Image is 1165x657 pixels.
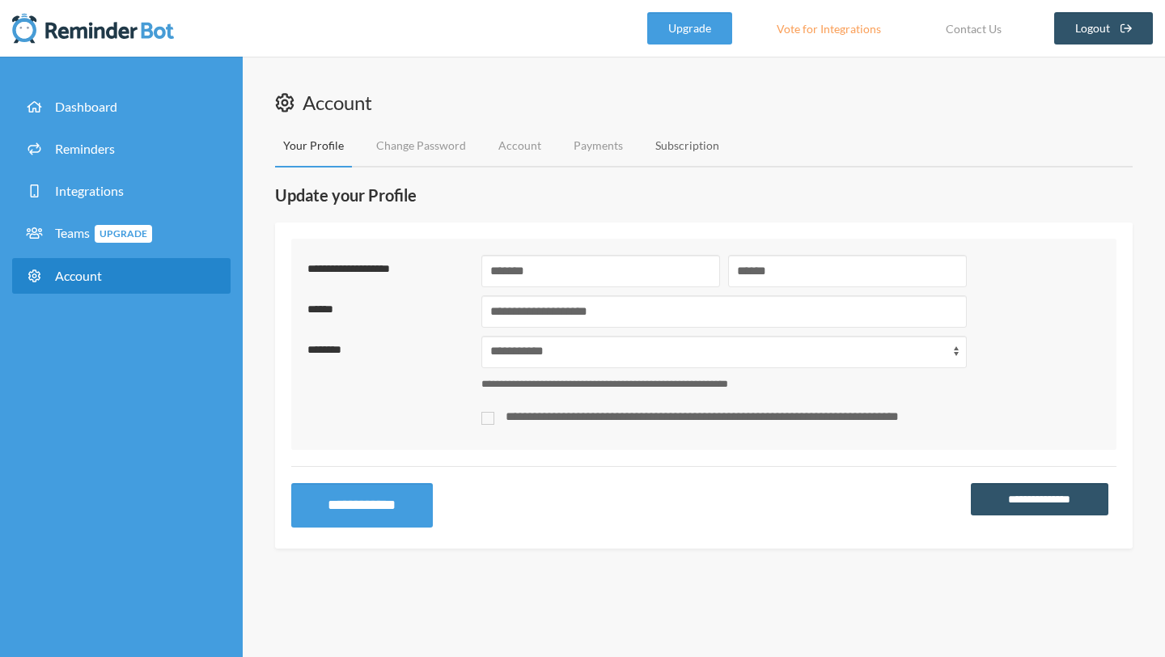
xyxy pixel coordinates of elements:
[55,141,115,156] span: Reminders
[55,99,117,114] span: Dashboard
[647,12,732,45] a: Upgrade
[12,173,231,209] a: Integrations
[55,268,102,283] span: Account
[55,225,152,240] span: Teams
[275,184,1133,206] h2: Update your Profile
[756,12,901,45] a: Vote for Integrations
[1054,12,1154,45] a: Logout
[926,12,1022,45] a: Contact Us
[275,89,1133,117] h1: Account
[12,258,231,294] a: Account
[12,89,231,125] a: Dashboard
[275,125,352,167] a: Your Profile
[490,125,549,167] a: Account
[647,125,727,167] a: Subscription
[368,125,474,167] a: Change Password
[12,131,231,167] a: Reminders
[12,12,174,45] img: Reminder Bot
[12,215,231,252] a: TeamsUpgrade
[566,125,631,167] a: Payments
[95,225,152,243] span: Upgrade
[55,183,124,198] span: Integrations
